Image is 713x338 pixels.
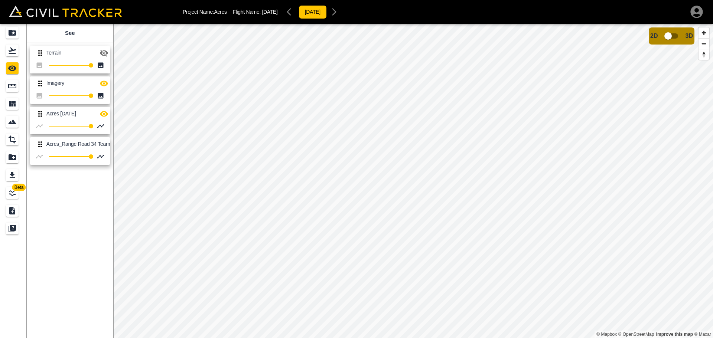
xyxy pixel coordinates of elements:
a: Maxar [694,332,711,337]
a: Mapbox [596,332,617,337]
button: Zoom in [699,27,709,38]
span: 2D [650,33,658,39]
canvas: Map [113,24,713,338]
a: OpenStreetMap [618,332,654,337]
p: Project Name: Acres [183,9,227,15]
span: [DATE] [262,9,278,15]
button: [DATE] [299,5,327,19]
p: Flight Name: [233,9,278,15]
span: 3D [686,33,693,39]
img: Civil Tracker [9,6,122,17]
button: Reset bearing to north [699,49,709,60]
a: Map feedback [656,332,693,337]
button: Zoom out [699,38,709,49]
